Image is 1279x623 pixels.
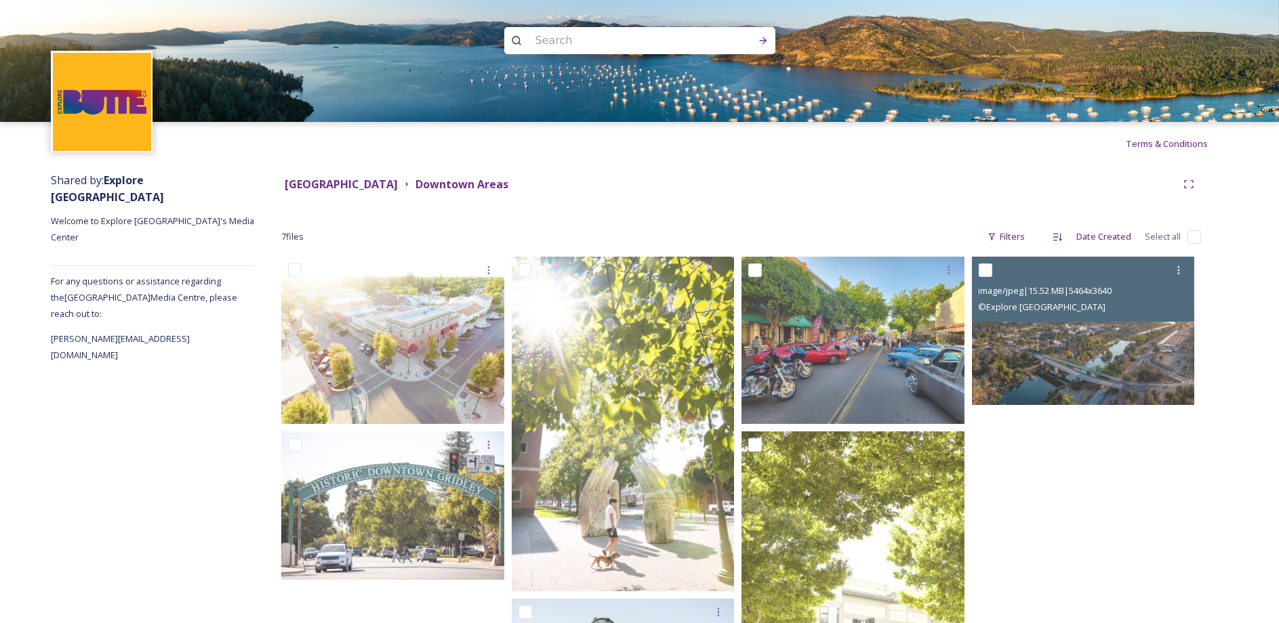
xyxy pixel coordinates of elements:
span: © Explore [GEOGRAPHIC_DATA] [979,301,1106,313]
strong: [GEOGRAPHIC_DATA] [285,177,398,192]
a: Terms & Conditions [1126,135,1228,152]
img: Downtown Gridley_078.jpg [281,257,504,424]
img: Downtown Chico_004_Jessica Nicole Loya-Explore Butte County.jpg [512,257,735,591]
div: Filters [981,223,1032,250]
strong: Downtown Areas [415,177,508,192]
input: Search [529,26,714,56]
span: [PERSON_NAME][EMAIL_ADDRESS][DOMAIN_NAME] [51,332,190,361]
div: Date Created [1070,223,1138,250]
span: Terms & Conditions [1126,137,1208,150]
span: 7 file s [281,230,304,243]
span: image/jpeg | 15.52 MB | 5464 x 3640 [979,284,1112,297]
img: Downtown Oroville Aerials-3_FULL_EDITED-Explore%20Butte%20County.jpg [972,257,1195,405]
strong: Explore [GEOGRAPHIC_DATA] [51,173,164,205]
span: Shared by: [51,173,164,205]
span: Select all [1145,230,1181,243]
span: Welcome to Explore [GEOGRAPHIC_DATA]'s Media Center [51,215,256,243]
img: 2023-06-16_Show and Stroll_EDITED_174406-Explore%20Butte%20County.jpg [742,257,965,424]
span: For any questions or assistance regarding the [GEOGRAPHIC_DATA] Media Centre, please reach out to: [51,275,237,320]
img: Gridley Welcome Sign_001.jpg [281,431,504,580]
img: Butte%20County%20logo.png [53,53,151,151]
